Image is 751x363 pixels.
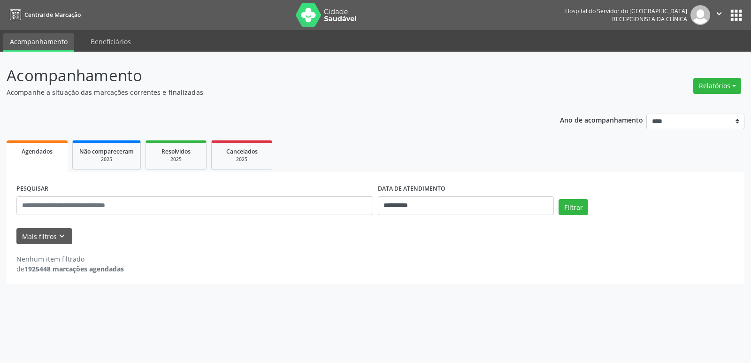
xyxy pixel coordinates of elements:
[84,33,138,50] a: Beneficiários
[16,264,124,274] div: de
[728,7,744,23] button: apps
[16,228,72,245] button: Mais filtroskeyboard_arrow_down
[24,11,81,19] span: Central de Marcação
[153,156,199,163] div: 2025
[560,114,643,125] p: Ano de acompanhamento
[378,182,445,196] label: DATA DE ATENDIMENTO
[714,8,724,19] i: 
[690,5,710,25] img: img
[612,15,687,23] span: Recepcionista da clínica
[79,156,134,163] div: 2025
[24,264,124,273] strong: 1925448 marcações agendadas
[710,5,728,25] button: 
[16,254,124,264] div: Nenhum item filtrado
[7,7,81,23] a: Central de Marcação
[226,147,258,155] span: Cancelados
[16,182,48,196] label: PESQUISAR
[7,64,523,87] p: Acompanhamento
[79,147,134,155] span: Não compareceram
[22,147,53,155] span: Agendados
[693,78,741,94] button: Relatórios
[7,87,523,97] p: Acompanhe a situação das marcações correntes e finalizadas
[57,231,67,241] i: keyboard_arrow_down
[218,156,265,163] div: 2025
[161,147,191,155] span: Resolvidos
[565,7,687,15] div: Hospital do Servidor do [GEOGRAPHIC_DATA]
[559,199,588,215] button: Filtrar
[3,33,74,52] a: Acompanhamento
